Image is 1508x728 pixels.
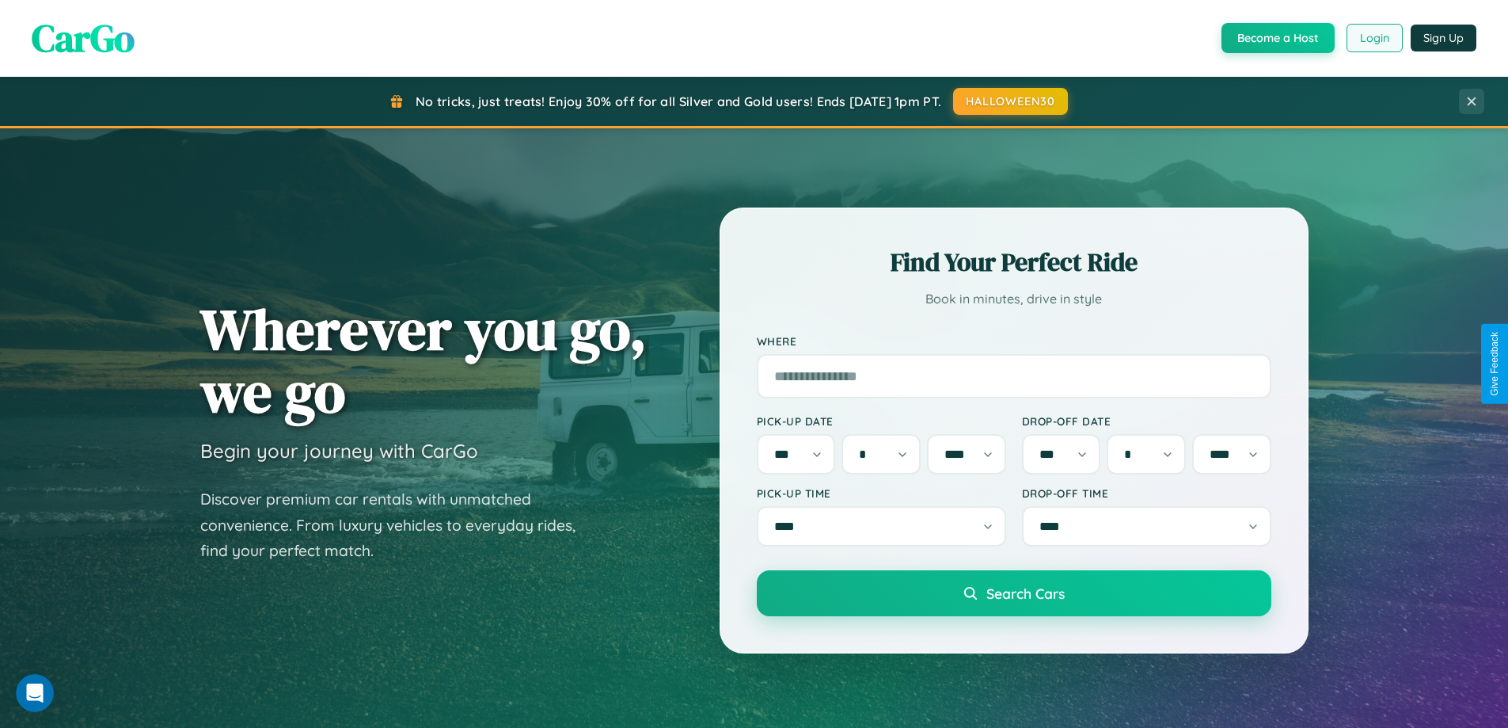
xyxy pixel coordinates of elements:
[757,288,1271,311] p: Book in minutes, drive in style
[1221,23,1335,53] button: Become a Host
[1022,486,1271,500] label: Drop-off Time
[757,486,1006,500] label: Pick-up Time
[757,245,1271,280] h2: Find Your Perfect Ride
[200,298,647,423] h1: Wherever you go, we go
[32,12,135,64] span: CarGo
[953,88,1068,115] button: HALLOWEEN30
[757,570,1271,616] button: Search Cars
[200,439,478,463] h3: Begin your journey with CarGo
[1347,24,1403,52] button: Login
[416,93,941,109] span: No tricks, just treats! Enjoy 30% off for all Silver and Gold users! Ends [DATE] 1pm PT.
[757,414,1006,428] label: Pick-up Date
[200,486,596,564] p: Discover premium car rentals with unmatched convenience. From luxury vehicles to everyday rides, ...
[1411,25,1476,51] button: Sign Up
[1022,414,1271,428] label: Drop-off Date
[1489,332,1500,396] div: Give Feedback
[16,674,54,712] iframe: Intercom live chat
[757,334,1271,348] label: Where
[986,585,1065,602] span: Search Cars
